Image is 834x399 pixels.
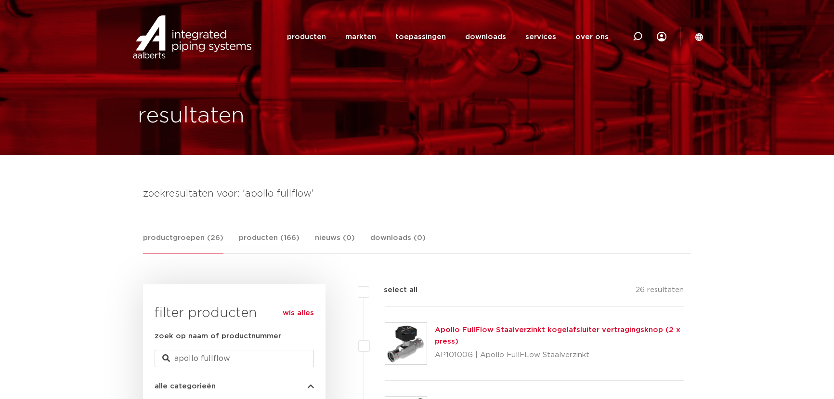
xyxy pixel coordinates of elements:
[143,232,223,253] a: productgroepen (26)
[155,350,314,367] input: zoeken
[435,347,684,363] p: AP10100G | Apollo FullFLow Staalverzinkt
[155,383,216,390] span: alle categorieën
[155,304,314,323] h3: filter producten
[369,284,417,296] label: select all
[525,18,556,55] a: services
[315,232,355,253] a: nieuws (0)
[657,26,666,47] div: my IPS
[283,307,314,319] a: wis alles
[138,101,245,132] h1: resultaten
[155,383,314,390] button: alle categorieën
[575,18,609,55] a: over ons
[370,232,426,253] a: downloads (0)
[465,18,506,55] a: downloads
[395,18,446,55] a: toepassingen
[239,232,300,253] a: producten (166)
[287,18,326,55] a: producten
[345,18,376,55] a: markten
[636,284,684,299] p: 26 resultaten
[435,326,680,345] a: Apollo FullFlow Staalverzinkt kogelafsluiter vertragingsknop (2 x press)
[287,18,609,55] nav: Menu
[155,331,281,342] label: zoek op naam of productnummer
[143,186,691,201] h4: zoekresultaten voor: 'apollo fullflow'
[385,323,427,364] img: Thumbnail for Apollo FullFlow Staalverzinkt kogelafsluiter vertragingsknop (2 x press)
